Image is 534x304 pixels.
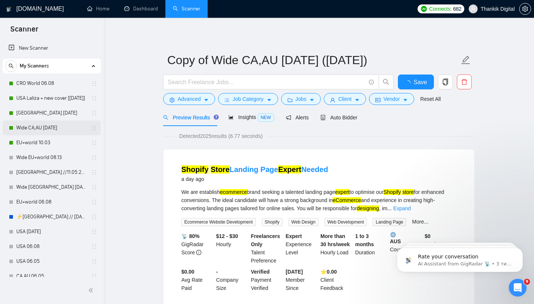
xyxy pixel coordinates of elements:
[16,106,87,120] a: [GEOGRAPHIC_DATA] [DATE]
[16,76,87,91] a: CRO World 06.08
[335,189,350,195] mark: expert
[228,114,274,120] span: Insights
[16,165,87,180] a: [GEOGRAPHIC_DATA] //11.05.2024// $1000+
[16,150,87,165] a: Wide EU+world 08.13
[181,165,328,174] a: Shopify StoreLanding PageExpertNeeded
[181,269,194,275] b: $0.00
[388,205,392,211] span: ...
[357,205,379,211] mark: designing
[16,224,87,239] a: USA [DATE]
[16,239,87,254] a: USA 06.08
[167,51,459,69] input: Scanner name...
[286,115,291,120] span: notification
[6,3,11,15] img: logo
[457,79,471,85] span: delete
[438,79,452,85] span: copy
[20,59,49,73] span: My Scanners
[204,97,209,103] span: caret-down
[163,93,215,105] button: settingAdvancedcaret-down
[386,232,534,284] iframe: Intercom notifications повідомлення
[355,233,374,247] b: 1 to 3 months
[180,268,215,292] div: Avg Rate Paid
[211,165,230,174] mark: Store
[267,97,272,103] span: caret-down
[369,80,374,85] span: info-circle
[163,115,217,120] span: Preview Results
[220,189,247,195] mark: ecommerce
[520,6,531,12] span: setting
[524,279,530,285] span: 9
[16,135,87,150] a: EU+world 10.03
[173,6,200,12] a: searchScanner
[281,93,321,105] button: folderJobscaret-down
[16,209,87,224] a: ⚡️[GEOGRAPHIC_DATA] // [DATE] // (400$ +)
[286,233,302,239] b: Expert
[251,233,280,247] b: Freelancers Only
[250,232,284,265] div: Talent Preference
[91,199,97,205] span: holder
[286,115,309,120] span: Alerts
[375,97,380,103] span: idcard
[91,110,97,116] span: holder
[373,218,406,226] span: Landing Page
[91,273,97,279] span: holder
[91,140,97,146] span: holder
[16,254,87,269] a: USA 06.05
[453,5,461,13] span: 682
[278,165,301,174] mark: Expert
[174,132,268,140] span: Detected 2025 results (6.77 seconds)
[250,268,284,292] div: Payment Verified
[91,229,97,235] span: holder
[398,75,434,89] button: Save
[519,6,531,12] a: setting
[91,258,97,264] span: holder
[91,169,97,175] span: holder
[258,113,274,122] span: NEW
[413,77,427,87] span: Save
[181,218,256,226] span: Ecommerce Website Development
[461,55,471,65] span: edit
[5,60,17,72] button: search
[369,93,414,105] button: idcardVendorcaret-down
[286,269,303,275] b: [DATE]
[213,114,220,120] div: Tooltip anchor
[16,180,87,195] a: Wide [GEOGRAPHIC_DATA] [DATE]
[3,41,101,56] li: New Scanner
[216,269,218,275] b: -
[383,95,400,103] span: Vendor
[457,75,472,89] button: delete
[519,3,531,15] button: setting
[91,80,97,86] span: holder
[228,115,234,120] span: area-chart
[284,268,319,292] div: Member Since
[196,250,201,255] span: info-circle
[251,269,270,275] b: Verified
[338,95,352,103] span: Client
[287,97,293,103] span: folder
[324,218,367,226] span: Web Development
[178,95,201,103] span: Advanced
[320,115,357,120] span: Auto Bidder
[181,165,208,174] mark: Shopify
[379,75,393,89] button: search
[383,189,401,195] mark: Shopify
[355,97,360,103] span: caret-down
[224,97,230,103] span: bars
[4,24,44,39] span: Scanner
[421,6,427,12] img: upwork-logo.png
[163,115,168,120] span: search
[168,77,366,87] input: Search Freelance Jobs...
[16,91,87,106] a: USA Laliza + new cover [[DATE]]
[124,6,158,12] a: dashboardDashboard
[324,93,366,105] button: userClientcaret-down
[16,195,87,209] a: EU+world 06.08
[216,233,238,239] b: $12 - $30
[320,269,337,275] b: ⭐️ 0.00
[320,115,326,120] span: robot
[91,155,97,161] span: holder
[91,244,97,250] span: holder
[87,6,109,12] a: homeHome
